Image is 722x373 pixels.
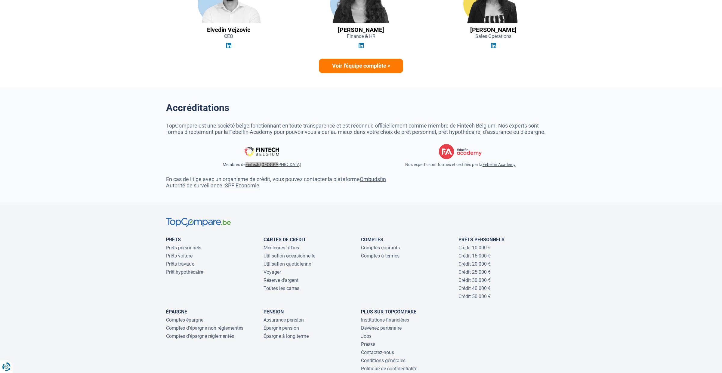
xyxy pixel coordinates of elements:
[166,122,556,135] p: TopCompare est une société belge fonctionnant en toute transparence et est reconnue officiellemen...
[361,325,402,331] a: Devenez partenaire
[207,26,250,33] h3: Elvedin Vejzovic
[241,144,282,159] img: Fintech Belgium
[361,237,383,242] a: Comptes
[166,218,231,227] img: TopCompare
[458,285,491,291] a: Crédit 40.000 €
[264,309,284,315] a: Pension
[264,333,309,339] a: Épargne à long terme
[361,341,375,347] a: Presse
[483,162,516,167] a: Febelfin Academy
[338,26,384,33] h3: [PERSON_NAME]
[166,245,201,251] a: Prêts personnels
[347,33,375,39] span: Finance & HR
[166,176,556,189] p: En cas de litige avec un organisme de crédit, vous pouvez contacter la plateforme Autorité de sur...
[319,59,403,73] a: Voir l'équipe complète >
[264,325,299,331] a: Épargne pension
[361,358,406,363] a: Conditions générales
[359,43,364,48] img: Linkedin Jihane El Khyari
[166,261,194,267] a: Prêts travaux
[264,237,306,242] a: Cartes de Crédit
[264,317,304,323] a: Assurance pension
[491,43,496,48] img: Linkedin Audrey De Tremerie
[458,237,504,242] a: Prêts personnels
[166,269,203,275] a: Prêt hypothécaire
[458,245,491,251] a: Crédit 10.000 €
[458,294,491,299] a: Crédit 50.000 €
[361,366,417,371] a: Politique de confidentialité
[264,285,299,291] a: Toutes les cartes
[264,253,315,259] a: Utilisation occasionnelle
[361,317,409,323] a: Institutions financières
[458,261,491,267] a: Crédit 20.000 €
[166,333,234,339] a: Comptes d'épargne réglementés
[361,333,372,339] a: Jobs
[458,269,491,275] a: Crédit 25.000 €
[166,317,203,323] a: Comptes épargne
[225,182,259,189] a: SPF Economie
[439,144,482,159] img: febelfin academy
[166,325,243,331] a: Comptes d'épargne non réglementés
[458,277,491,283] a: Crédit 30.000 €
[264,261,311,267] a: Utilisation quotidienne
[264,269,281,275] a: Voyager
[361,253,400,259] a: Comptes à termes
[264,277,298,283] a: Réserve d'argent
[360,176,386,182] a: Ombudsfin
[405,162,516,167] span: Nos experts sont formés et certifiés par la
[166,102,556,113] h2: Accréditations
[224,33,233,39] span: CEO
[458,253,491,259] a: Crédit 15.000 €
[166,253,193,259] a: Prêts voiture
[166,237,181,242] a: Prêts
[361,245,400,251] a: Comptes courants
[470,26,517,33] h3: [PERSON_NAME]
[475,33,511,39] span: Sales Operations
[264,245,299,251] a: Meilleures offres
[166,309,187,315] a: Épargne
[245,162,301,167] a: Fintech [GEOGRAPHIC_DATA]
[361,309,416,315] a: Plus sur TopCompare
[226,43,231,48] img: Linkedin Elvedin Vejzovic
[223,162,301,167] span: Membres de
[361,350,394,355] a: Contactez-nous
